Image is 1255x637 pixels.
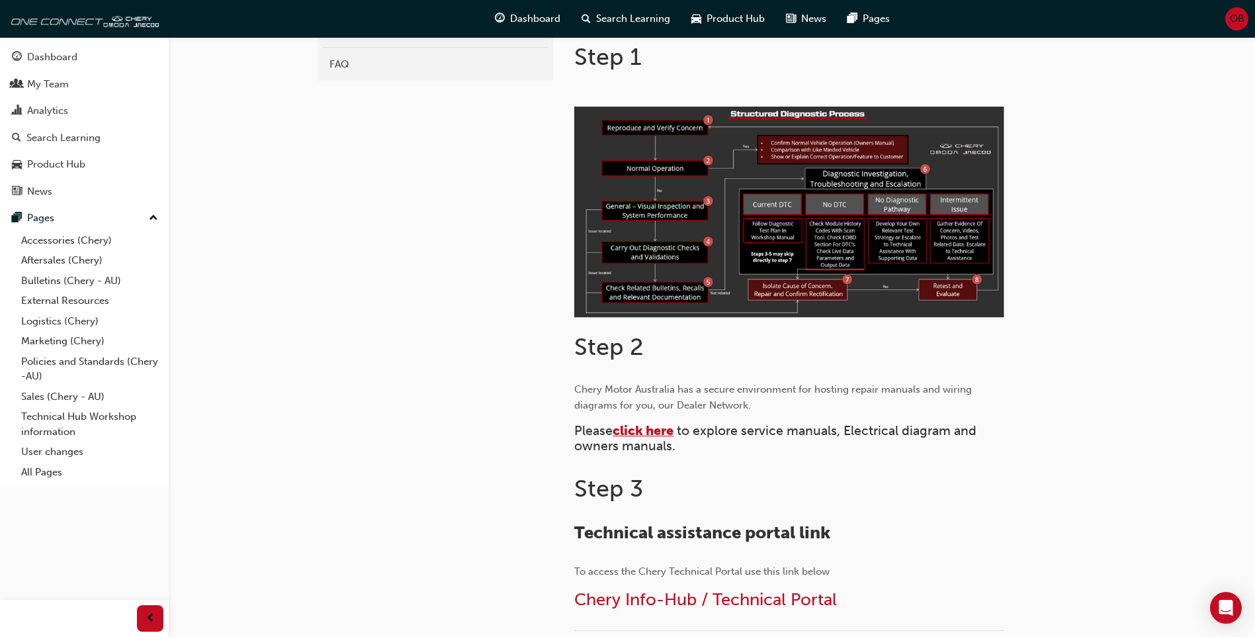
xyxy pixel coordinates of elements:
span: Please [574,423,613,438]
a: Logistics (Chery) [16,311,163,332]
span: pages-icon [12,213,22,224]
a: search-iconSearch Learning [571,5,681,32]
a: Aftersales (Chery) [16,250,163,271]
a: news-iconNews [775,5,837,32]
span: Product Hub [707,11,765,26]
button: Pages [5,206,163,230]
span: To access the Chery Technical Portal use this link below [574,565,830,577]
div: Pages [27,211,54,226]
a: User changes [16,442,163,462]
span: to explore service manuals, Electrical diagram and owners manuals. [574,423,980,454]
div: Open Intercom Messenger [1210,592,1242,624]
span: Dashboard [510,11,560,26]
div: News [27,184,52,199]
span: chart-icon [12,105,22,117]
span: Step 3 [574,474,643,503]
span: search-icon [12,132,21,144]
a: guage-iconDashboard [484,5,571,32]
div: My Team [27,77,69,92]
span: Step 2 [574,332,644,361]
a: Search Learning [5,126,163,150]
a: All Pages [16,462,163,483]
span: Chery Motor Australia has a secure environment for hosting repair manuals and wiring diagrams for... [574,383,974,411]
a: Chery Info-Hub / Technical Portal [574,589,837,610]
a: click here [613,423,673,438]
span: pages-icon [847,11,857,27]
span: Pages [863,11,890,26]
a: Dashboard [5,45,163,70]
div: Search Learning [26,130,101,146]
a: car-iconProduct Hub [681,5,775,32]
div: Dashboard [27,50,77,65]
a: Policies and Standards (Chery -AU) [16,352,163,387]
a: FAQ [323,53,548,76]
button: DashboardMy TeamAnalyticsSearch LearningProduct HubNews [5,42,163,206]
span: car-icon [691,11,701,27]
button: OB [1225,7,1248,30]
span: News [801,11,826,26]
a: Marketing (Chery) [16,331,163,352]
span: news-icon [786,11,796,27]
span: guage-icon [12,52,22,64]
div: Product Hub [27,157,85,172]
a: My Team [5,72,163,97]
span: car-icon [12,159,22,171]
a: Bulletins (Chery - AU) [16,271,163,291]
span: OB [1230,11,1244,26]
span: prev-icon [146,611,155,627]
div: Analytics [27,103,68,119]
span: people-icon [12,79,22,91]
span: up-icon [149,210,158,227]
a: Product Hub [5,152,163,177]
a: pages-iconPages [837,5,900,32]
span: guage-icon [495,11,505,27]
img: oneconnect [7,5,159,32]
span: news-icon [12,186,22,198]
a: Accessories (Chery) [16,230,163,251]
a: External Resources [16,291,163,311]
span: search-icon [582,11,591,27]
div: FAQ [329,57,541,72]
span: Technical assistance portal link [574,522,830,543]
a: Sales (Chery - AU) [16,387,163,407]
a: News [5,179,163,204]
span: Search Learning [596,11,670,26]
a: Analytics [5,99,163,123]
a: Technical Hub Workshop information [16,407,163,442]
span: Step 1 [574,42,642,71]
